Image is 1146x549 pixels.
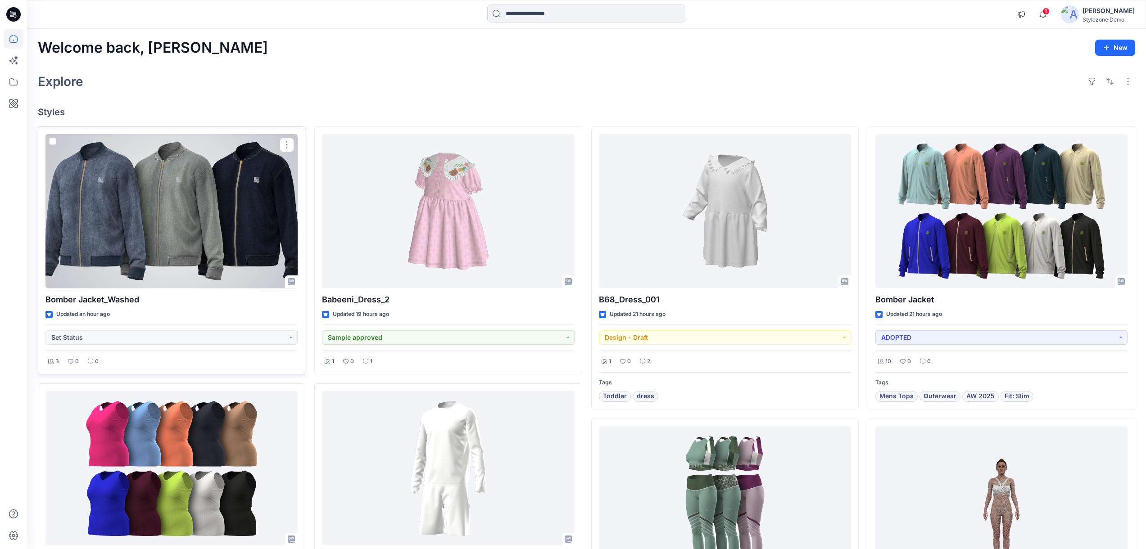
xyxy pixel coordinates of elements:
p: 10 [885,357,891,366]
p: 3 [55,357,59,366]
a: LB Tank Top [45,391,298,545]
p: 0 [907,357,911,366]
a: Bomber Jacket [875,134,1128,288]
p: Tags [875,378,1128,387]
p: Bomber Jacket [875,293,1128,306]
p: Updated an hour ago [56,310,110,319]
p: 1 [609,357,611,366]
div: [PERSON_NAME] [1083,5,1135,16]
p: 0 [350,357,354,366]
p: 1 [332,357,334,366]
img: avatar [1061,5,1079,23]
a: T-Shirt - Long _Shorts_Graded [322,391,574,545]
a: Babeeni_Dress_2 [322,134,574,288]
a: Bomber Jacket_Washed [45,134,298,288]
span: Toddler [603,391,627,402]
p: 0 [95,357,99,366]
p: 1 [370,357,372,366]
p: Bomber Jacket_Washed [45,293,298,306]
span: dress [637,391,654,402]
p: 0 [627,357,631,366]
p: Updated 21 hours ago [886,310,942,319]
span: Mens Tops [879,391,914,402]
p: 0 [927,357,931,366]
h2: Welcome back, [PERSON_NAME] [38,40,268,56]
div: Stylezone Demo [1083,16,1135,23]
p: Updated 19 hours ago [333,310,389,319]
h4: Styles [38,107,1135,117]
p: Updated 21 hours ago [610,310,666,319]
span: Outerwear [924,391,956,402]
span: AW 2025 [966,391,995,402]
button: New [1095,40,1135,56]
p: 2 [647,357,650,366]
p: 0 [75,357,79,366]
span: Fit: Slim [1005,391,1029,402]
p: Tags [599,378,851,387]
a: B68_Dress_001 [599,134,851,288]
h2: Explore [38,74,83,89]
p: B68_Dress_001 [599,293,851,306]
p: Babeeni_Dress_2 [322,293,574,306]
span: 1 [1042,8,1050,15]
